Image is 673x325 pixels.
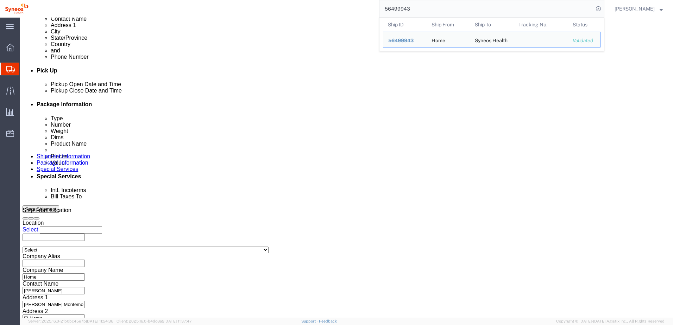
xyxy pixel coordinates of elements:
[432,32,445,47] div: Home
[5,4,29,14] img: logo
[568,18,600,32] th: Status
[117,319,192,323] span: Client: 2025.16.0-b4dc8a9
[86,319,113,323] span: [DATE] 11:54:36
[383,18,604,51] table: Search Results
[470,18,514,32] th: Ship To
[388,38,414,43] span: 56499943
[379,0,593,17] input: Search for shipment number, reference number
[164,319,192,323] span: [DATE] 11:37:47
[514,18,568,32] th: Tracking Nu.
[427,18,470,32] th: Ship From
[319,319,337,323] a: Feedback
[475,32,508,47] div: Syneos Health
[301,319,319,323] a: Support
[388,37,422,44] div: 56499943
[383,18,427,32] th: Ship ID
[615,5,655,13] span: Natan Tateishi
[614,5,663,13] button: [PERSON_NAME]
[28,319,113,323] span: Server: 2025.16.0-21b0bc45e7b
[556,318,665,324] span: Copyright © [DATE]-[DATE] Agistix Inc., All Rights Reserved
[573,37,595,44] div: Validated
[20,18,673,318] iframe: FS Legacy Container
